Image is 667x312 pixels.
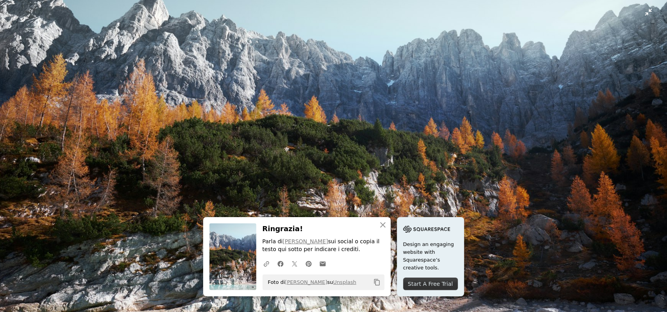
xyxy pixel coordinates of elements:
[316,256,330,271] a: Condividi per email
[283,238,328,244] a: [PERSON_NAME]
[285,279,327,285] a: [PERSON_NAME]
[403,241,458,272] span: Design an engaging website with Squarespace’s creative tools.
[274,256,288,271] a: Condividi su Facebook
[403,278,458,290] div: Start A Free Trial
[370,276,384,289] button: Copia negli appunti
[264,276,356,289] span: Foto di su
[288,256,302,271] a: Condividi su Twitter
[403,223,450,235] img: file-1705255347840-230a6ab5bca9image
[302,256,316,271] a: Condividi su Pinterest
[333,279,356,285] a: Unsplash
[397,217,464,296] a: Design an engaging website with Squarespace’s creative tools.Start A Free Trial
[263,223,384,235] h3: Ringrazia!
[263,238,384,253] p: Parla di sui social o copia il testo qui sotto per indicare i crediti.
